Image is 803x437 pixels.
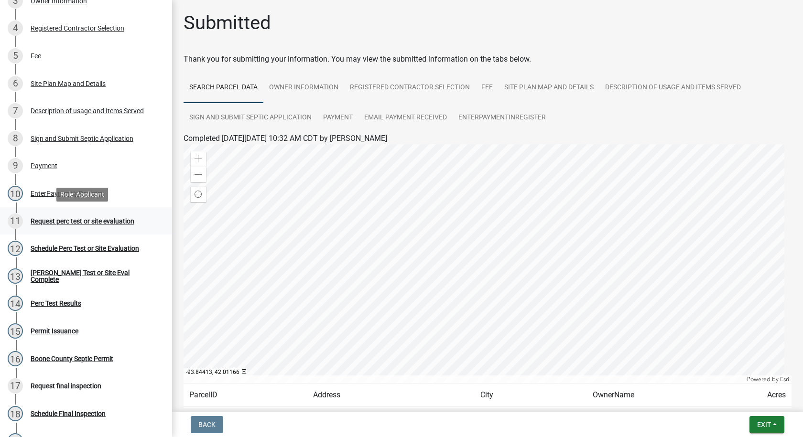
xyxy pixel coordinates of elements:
span: Completed [DATE][DATE] 10:32 AM CDT by [PERSON_NAME] [184,134,387,143]
a: Fee [476,73,499,103]
span: Exit [757,421,771,428]
a: Email Payment Received [358,103,453,133]
td: OwnerName [587,384,735,407]
div: Role: Applicant [56,188,108,202]
a: Owner Information [263,73,344,103]
div: Schedule Perc Test or Site Evaluation [31,245,139,252]
div: 16 [8,351,23,366]
a: Esri [780,376,789,383]
div: Perc Test Results [31,300,81,307]
td: 088326123300001 [184,407,307,430]
div: Zoom in [191,151,206,167]
td: Address [307,384,475,407]
div: Payment [31,162,57,169]
div: Fee [31,53,41,59]
div: Thank you for submitting your information. You may view the submitted information on the tabs below. [184,53,792,65]
div: Site Plan Map and Details [31,80,106,87]
td: City [475,384,587,407]
td: [PERSON_NAME] (DED) [587,407,735,430]
div: [PERSON_NAME] Test or Site Eval Complete [31,269,157,283]
a: Registered Contractor Selection [344,73,476,103]
div: 8 [8,131,23,146]
div: 9 [8,158,23,173]
div: 11 [8,213,23,229]
a: EnterPaymentInRegister [453,103,552,133]
td: 39.000 [735,407,792,430]
h1: Submitted [184,11,271,34]
div: EnterPaymentInRegister [31,190,103,197]
div: 6 [8,76,23,91]
div: Boone County Septic Permit [31,355,113,362]
div: Description of usage and Items Served [31,107,144,114]
a: Site Plan Map and Details [499,73,599,103]
a: Payment [317,103,358,133]
button: Back [191,416,223,433]
span: Back [198,421,216,428]
div: 10 [8,186,23,201]
div: Registered Contractor Selection [31,25,124,32]
div: 17 [8,378,23,394]
div: 13 [8,268,23,284]
a: Description of usage and Items Served [599,73,747,103]
td: 1707 [GEOGRAPHIC_DATA] [307,407,475,430]
div: 12 [8,241,23,256]
div: 18 [8,406,23,421]
div: Find my location [191,187,206,202]
div: Request final inspection [31,383,101,389]
div: 15 [8,323,23,339]
div: Powered by [745,375,792,383]
div: Request perc test or site evaluation [31,218,134,224]
button: Exit [749,416,784,433]
div: Schedule Final Inspection [31,410,106,417]
a: Search Parcel Data [184,73,263,103]
div: Permit Issuance [31,328,78,334]
td: [PERSON_NAME] [475,407,587,430]
div: 14 [8,296,23,311]
td: Acres [735,384,792,407]
div: 5 [8,48,23,64]
div: 7 [8,103,23,118]
div: 4 [8,21,23,36]
td: ParcelID [184,384,307,407]
div: Zoom out [191,167,206,182]
a: Sign and Submit Septic Application [184,103,317,133]
div: Sign and Submit Septic Application [31,135,133,142]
